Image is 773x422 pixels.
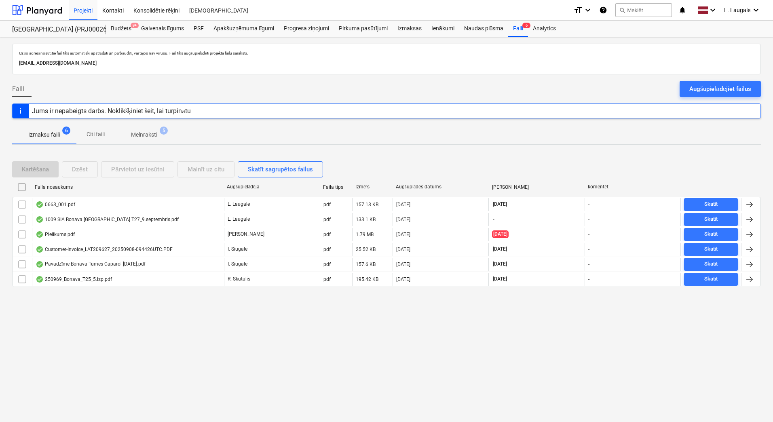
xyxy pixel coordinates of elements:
[492,201,508,208] span: [DATE]
[36,231,44,238] div: OCR pabeigts
[35,184,220,190] div: Faila nosaukums
[588,184,678,190] div: komentēt
[492,261,508,268] span: [DATE]
[62,127,70,135] span: 6
[19,51,754,56] p: Uz šo adresi nosūtītie faili tiks automātiski apstrādāti un pārbaudīti, vai tajos nav vīrusu. Fai...
[684,258,738,271] button: Skatīt
[36,246,44,253] div: OCR pabeigts
[356,276,378,282] div: 195.42 KB
[160,127,168,135] span: 5
[684,273,738,286] button: Skatīt
[704,230,718,239] div: Skatīt
[12,25,96,34] div: [GEOGRAPHIC_DATA] (PRJ0002627, K-1 un K-2(2.kārta) 2601960
[36,261,44,268] div: OCR pabeigts
[492,246,508,253] span: [DATE]
[528,21,561,37] a: Analytics
[131,131,157,139] p: Melnraksti
[36,231,75,238] div: Pielikums.pdf
[522,23,530,28] span: 6
[689,84,751,94] div: Augšupielādējiet failus
[36,276,112,283] div: 250969_Bonava_T25_5.izp.pdf
[492,276,508,283] span: [DATE]
[684,213,738,226] button: Skatīt
[131,23,139,28] span: 9+
[396,276,410,282] div: [DATE]
[86,130,105,139] p: Citi faili
[36,246,173,253] div: Customer-Invoice_LAT209627_20250908-094426UTC.PDF
[228,201,250,208] p: L. Laugale
[704,245,718,254] div: Skatīt
[106,21,136,37] div: Budžets
[492,216,495,223] span: -
[36,276,44,283] div: OCR pabeigts
[396,262,410,267] div: [DATE]
[708,5,718,15] i: keyboard_arrow_down
[588,202,589,207] div: -
[704,274,718,284] div: Skatīt
[678,5,686,15] i: notifications
[323,184,349,190] div: Faila tips
[356,232,374,237] div: 1.79 MB
[356,217,376,222] div: 133.1 KB
[356,202,378,207] div: 157.13 KB
[36,201,75,208] div: 0663_001.pdf
[588,276,589,282] div: -
[323,202,331,207] div: pdf
[588,232,589,237] div: -
[106,21,136,37] a: Budžets9+
[227,184,317,190] div: Augšupielādēja
[323,262,331,267] div: pdf
[28,131,60,139] p: Izmaksu faili
[680,81,761,97] button: Augšupielādējiet failus
[323,276,331,282] div: pdf
[459,21,509,37] a: Naudas plūsma
[279,21,334,37] a: Progresa ziņojumi
[396,232,410,237] div: [DATE]
[36,201,44,208] div: OCR pabeigts
[19,59,754,68] p: [EMAIL_ADDRESS][DOMAIN_NAME]
[619,7,625,13] span: search
[615,3,672,17] button: Meklēt
[704,215,718,224] div: Skatīt
[356,262,376,267] div: 157.6 KB
[334,21,393,37] div: Pirkuma pasūtījumi
[228,216,250,223] p: L. Laugale
[684,243,738,256] button: Skatīt
[228,231,264,238] p: [PERSON_NAME]
[209,21,279,37] a: Apakšuzņēmuma līgumi
[427,21,459,37] a: Ienākumi
[228,246,247,253] p: I. Siugale
[189,21,209,37] a: PSF
[238,161,323,177] button: Skatīt sagrupētos failus
[36,216,179,223] div: 1009 SIA Bonava [GEOGRAPHIC_DATA] T27_9.septembris.pdf
[583,5,593,15] i: keyboard_arrow_down
[684,198,738,211] button: Skatīt
[573,5,583,15] i: format_size
[508,21,528,37] a: Faili6
[733,383,773,422] iframe: Chat Widget
[356,247,376,252] div: 25.52 KB
[588,262,589,267] div: -
[396,202,410,207] div: [DATE]
[492,184,582,190] div: [PERSON_NAME]
[396,247,410,252] div: [DATE]
[393,21,427,37] div: Izmaksas
[704,260,718,269] div: Skatīt
[396,217,410,222] div: [DATE]
[724,7,750,13] span: L. Laugale
[599,5,607,15] i: Zināšanu pamats
[36,261,146,268] div: Pavadzīme Bonava Tumes Caparol [DATE].pdf
[508,21,528,37] div: Faili
[588,217,589,222] div: -
[396,184,486,190] div: Augšuplādes datums
[12,84,24,94] span: Faili
[228,261,247,268] p: I. Siugale
[136,21,189,37] a: Galvenais līgums
[323,232,331,237] div: pdf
